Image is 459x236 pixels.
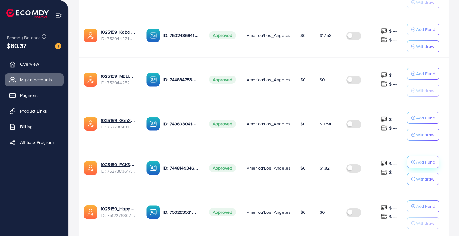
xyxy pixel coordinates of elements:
[20,139,54,145] span: Affiliate Program
[320,165,330,171] span: $1.82
[389,204,397,212] p: $ ---
[407,68,439,80] button: Add Fund
[55,12,62,19] img: menu
[101,29,136,42] div: <span class='underline'>1025159_Koba Sound & Pages_1753085006590</span></br>7529442746999062529
[416,70,435,77] p: Add Fund
[247,209,290,215] span: America/Los_Angeles
[209,31,236,39] span: Approved
[416,175,434,183] p: Withdraw
[6,9,49,18] img: logo
[381,213,387,220] img: top-up amount
[146,161,160,175] img: ic-ba-acc.ded83a64.svg
[5,105,64,117] a: Product Links
[300,209,306,215] span: $0
[389,213,397,220] p: $ ---
[209,164,236,172] span: Approved
[389,36,397,44] p: $ ---
[163,208,199,216] p: ID: 7502635210299981825
[55,43,61,49] img: image
[389,80,397,88] p: $ ---
[101,206,136,212] a: 1025159_Happy Cooking Hub_1749089120995
[407,112,439,124] button: Add Fund
[416,26,435,33] p: Add Fund
[101,73,136,79] a: 1025159_MELINDA [PERSON_NAME] STORE_1753084957674
[146,205,160,219] img: ic-ba-acc.ded83a64.svg
[407,200,439,212] button: Add Fund
[381,36,387,43] img: top-up amount
[381,125,387,131] img: top-up amount
[381,204,387,211] img: top-up amount
[20,92,38,98] span: Payment
[381,160,387,167] img: top-up amount
[5,136,64,149] a: Affiliate Program
[146,117,160,131] img: ic-ba-acc.ded83a64.svg
[320,76,325,83] span: $0
[381,72,387,78] img: top-up amount
[20,123,33,130] span: Billing
[209,76,236,84] span: Approved
[146,73,160,87] img: ic-ba-acc.ded83a64.svg
[300,32,306,39] span: $0
[407,85,439,97] button: Withdraw
[300,121,306,127] span: $0
[101,73,136,86] div: <span class='underline'>1025159_MELINDA BRANDA THOMAS STORE_1753084957674</span></br>752944252257...
[320,209,325,215] span: $0
[84,29,97,42] img: ic-ads-acc.e4c84228.svg
[7,41,26,50] span: $80.37
[84,73,97,87] img: ic-ads-acc.e4c84228.svg
[300,76,306,83] span: $0
[101,80,136,86] span: ID: 7529442522570162177
[163,76,199,83] p: ID: 7448847563979243537
[5,73,64,86] a: My ad accounts
[407,156,439,168] button: Add Fund
[416,114,435,122] p: Add Fund
[84,117,97,131] img: ic-ads-acc.e4c84228.svg
[5,120,64,133] a: Billing
[7,34,41,41] span: Ecomdy Balance
[407,40,439,52] button: Withdraw
[407,173,439,185] button: Withdraw
[320,32,332,39] span: $17.58
[381,81,387,87] img: top-up amount
[20,61,39,67] span: Overview
[101,212,136,218] span: ID: 7512279307088297991
[163,32,199,39] p: ID: 7502486941678829576
[84,205,97,219] img: ic-ads-acc.e4c84228.svg
[416,219,434,227] p: Withdraw
[432,208,454,231] iframe: Chat
[389,116,397,123] p: $ ---
[84,161,97,175] img: ic-ads-acc.e4c84228.svg
[101,29,136,35] a: 1025159_Koba Sound & Pages_1753085006590
[101,168,136,174] span: ID: 7527883617448853520
[416,131,434,139] p: Withdraw
[20,76,52,83] span: My ad accounts
[247,165,290,171] span: America/Los_Angeles
[5,89,64,102] a: Payment
[389,27,397,35] p: $ ---
[389,124,397,132] p: $ ---
[146,29,160,42] img: ic-ba-acc.ded83a64.svg
[381,28,387,34] img: top-up amount
[247,121,290,127] span: America/Los_Angeles
[416,158,435,166] p: Add Fund
[5,58,64,70] a: Overview
[247,32,290,39] span: America/Los_Angeles
[101,206,136,218] div: <span class='underline'>1025159_Happy Cooking Hub_1749089120995</span></br>7512279307088297991
[101,161,136,174] div: <span class='underline'>1025159_FCKSHIRT123_1752722003939</span></br>7527883617448853520
[407,24,439,35] button: Add Fund
[416,87,434,94] p: Withdraw
[163,120,199,128] p: ID: 7498030419611435016
[407,217,439,229] button: Withdraw
[416,202,435,210] p: Add Fund
[381,169,387,176] img: top-up amount
[407,129,439,141] button: Withdraw
[209,120,236,128] span: Approved
[320,121,331,127] span: $11.54
[101,35,136,42] span: ID: 7529442746999062529
[381,116,387,123] img: top-up amount
[247,76,290,83] span: America/Los_Angeles
[416,43,434,50] p: Withdraw
[101,117,136,130] div: <span class='underline'>1025159_GenX and millennials_1752722279617</span></br>7527884838796623889
[20,108,47,114] span: Product Links
[163,164,199,172] p: ID: 7448149346291400721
